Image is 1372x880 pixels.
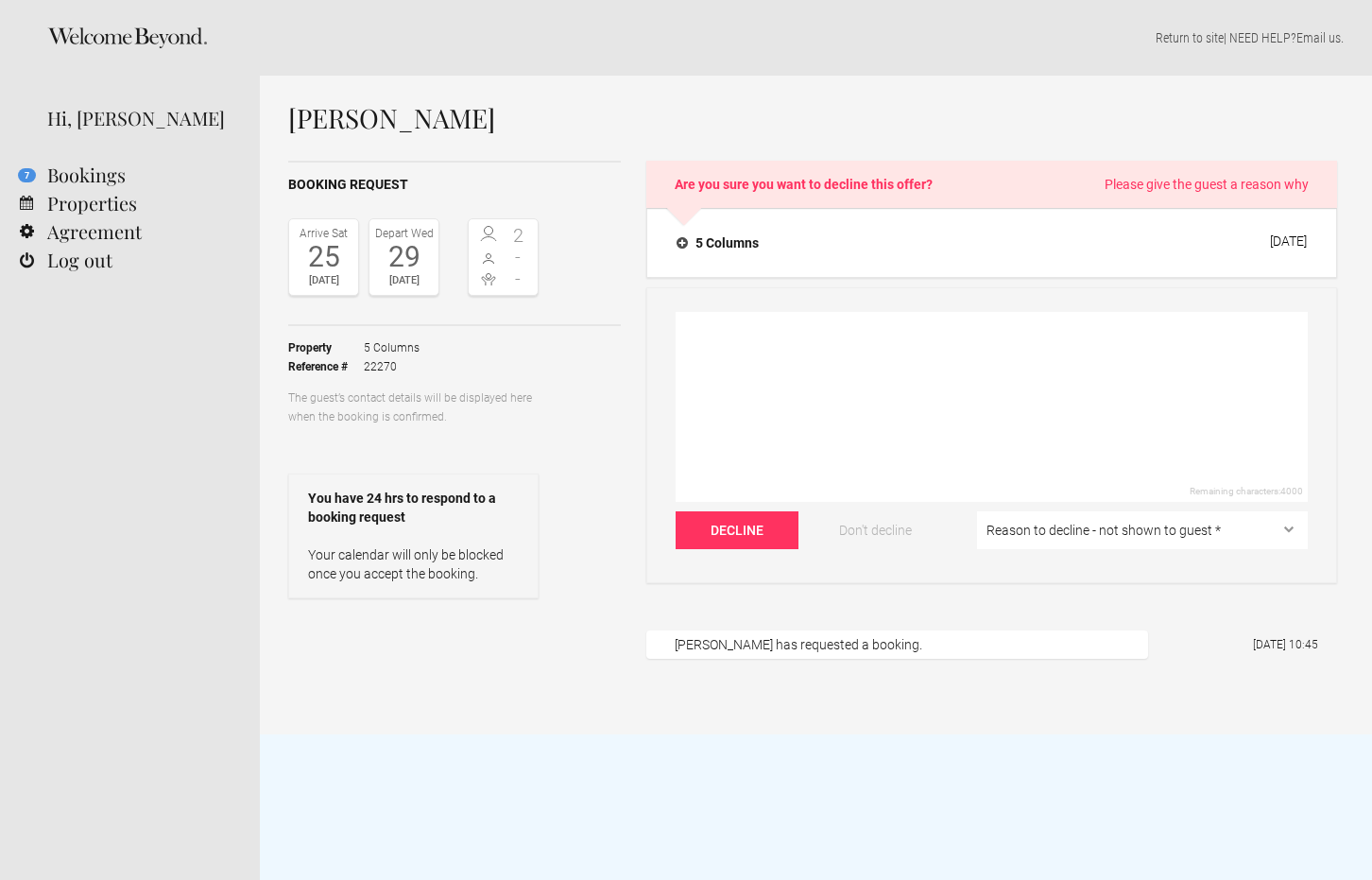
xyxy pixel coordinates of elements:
[504,269,534,288] span: -
[646,630,1148,659] div: [PERSON_NAME] has requested a booking.
[1253,638,1318,651] flynt-date-display: [DATE] 10:45
[1105,175,1309,194] span: Please give the guest a reason why
[646,161,1337,208] h2: Are you sure you want to decline this offer?
[18,168,36,182] flynt-notification-badge: 7
[308,545,519,583] p: Your calendar will only be blocked once you accept the booking.
[288,28,1344,47] p: | NEED HELP? .
[364,357,420,376] span: 22270
[1296,30,1341,45] a: Email us
[364,338,420,357] span: 5 Columns
[1270,233,1307,249] div: [DATE]
[294,271,353,290] div: [DATE]
[288,357,364,376] strong: Reference #
[288,175,621,195] h2: Booking request
[676,511,798,549] button: Decline
[814,511,936,549] button: Don't decline
[288,104,1337,132] h1: [PERSON_NAME]
[504,226,534,245] span: 2
[288,388,539,426] p: The guest’s contact details will be displayed here when the booking is confirmed.
[294,243,353,271] div: 25
[308,489,519,526] strong: You have 24 hrs to respond to a booking request
[677,233,759,252] h4: 5 Columns
[47,104,232,132] div: Hi, [PERSON_NAME]
[374,271,434,290] div: [DATE]
[288,338,364,357] strong: Property
[374,224,434,243] div: Depart Wed
[661,223,1322,263] button: 5 Columns [DATE]
[1156,30,1224,45] a: Return to site
[504,248,534,267] span: -
[374,243,434,271] div: 29
[294,224,353,243] div: Arrive Sat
